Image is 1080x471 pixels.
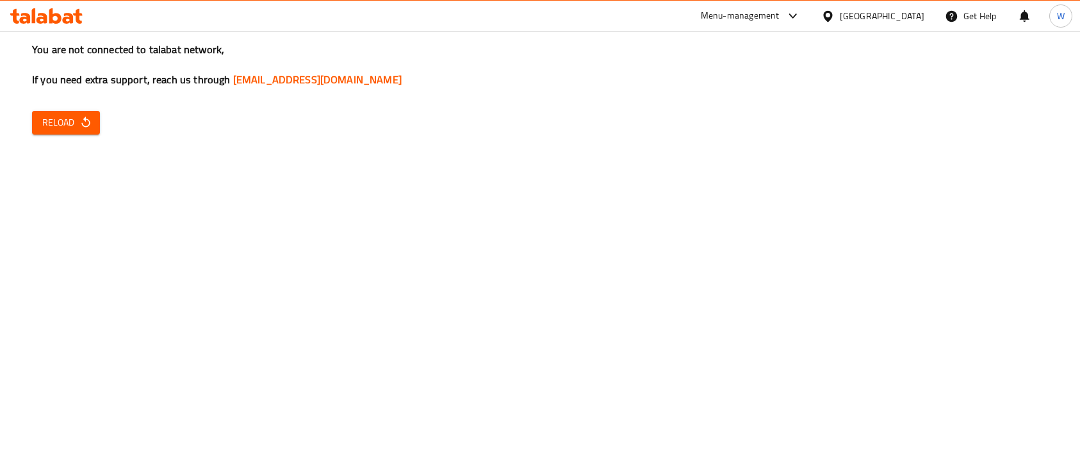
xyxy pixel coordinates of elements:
[32,42,1048,87] h3: You are not connected to talabat network, If you need extra support, reach us through
[32,111,100,135] button: Reload
[1057,9,1065,23] span: W
[233,70,402,89] a: [EMAIL_ADDRESS][DOMAIN_NAME]
[701,8,780,24] div: Menu-management
[42,115,90,131] span: Reload
[840,9,924,23] div: [GEOGRAPHIC_DATA]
